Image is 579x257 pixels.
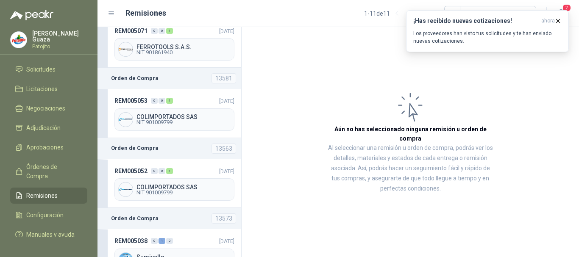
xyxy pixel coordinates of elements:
[10,159,87,184] a: Órdenes de Compra
[136,190,231,195] span: NIT 901009799
[32,30,87,42] p: [PERSON_NAME] Guaza
[219,28,234,34] span: [DATE]
[10,100,87,116] a: Negociaciones
[413,17,538,25] h3: ¡Has recibido nuevas cotizaciones!
[326,124,494,143] h3: Aún no has seleccionado ninguna remisión u orden de compra
[212,73,236,83] div: 13581
[159,28,165,34] div: 0
[10,188,87,204] a: Remisiones
[119,42,133,56] img: Company Logo
[11,32,27,48] img: Company Logo
[166,28,173,34] div: 1
[541,17,555,25] span: ahora
[97,68,241,89] a: Orden de Compra13581
[26,143,64,152] span: Aprobaciones
[26,230,75,239] span: Manuales y ayuda
[219,238,234,244] span: [DATE]
[125,7,166,19] h1: Remisiones
[97,19,241,68] a: REM005071001[DATE] Company LogoFERROTOOLS S.A.S.NIT 901861940
[10,139,87,155] a: Aprobaciones
[151,28,158,34] div: 0
[26,65,56,74] span: Solicitudes
[159,98,165,104] div: 0
[159,168,165,174] div: 0
[136,50,231,55] span: NIT 901861940
[111,144,159,152] b: Orden de Compra
[97,159,241,208] a: REM005052001[DATE] Company LogoCOLIMPORTADOS SASNIT 901009799
[136,120,231,125] span: NIT 901009799
[212,144,236,154] div: 13563
[136,184,231,190] span: COLIMPORTADOS SAS
[326,143,494,194] p: Al seleccionar una remisión u orden de compra, podrás ver los detalles, materiales y estados de c...
[136,44,231,50] span: FERROTOOLS S.A.S.
[32,44,87,49] p: Patojito
[26,84,58,94] span: Licitaciones
[26,162,79,181] span: Órdenes de Compra
[26,191,58,200] span: Remisiones
[114,96,148,105] span: REM005053
[114,26,148,36] span: REM005071
[97,138,241,159] a: Orden de Compra13563
[406,10,569,52] button: ¡Has recibido nuevas cotizaciones!ahora Los proveedores han visto tus solicitudes y te han enviad...
[219,168,234,174] span: [DATE]
[114,166,148,176] span: REM005052
[26,104,65,113] span: Negociaciones
[151,98,158,104] div: 0
[136,114,231,120] span: COLIMPORTADOS SAS
[26,210,64,220] span: Configuración
[26,123,61,133] span: Adjudicación
[166,168,173,174] div: 1
[554,6,569,21] button: 2
[111,74,159,83] b: Orden de Compra
[364,7,417,20] div: 1 - 11 de 11
[10,207,87,223] a: Configuración
[166,98,173,104] div: 1
[212,213,236,224] div: 13573
[114,236,148,246] span: REM005038
[166,238,173,244] div: 0
[10,227,87,243] a: Manuales y ayuda
[219,98,234,104] span: [DATE]
[151,168,158,174] div: 0
[111,214,159,223] b: Orden de Compra
[97,89,241,138] a: REM005053001[DATE] Company LogoCOLIMPORTADOS SASNIT 901009799
[562,4,571,12] span: 2
[119,182,133,196] img: Company Logo
[151,238,158,244] div: 0
[10,61,87,77] a: Solicitudes
[10,81,87,97] a: Licitaciones
[10,10,53,20] img: Logo peakr
[97,208,241,229] a: Orden de Compra13573
[413,30,562,45] p: Los proveedores han visto tus solicitudes y te han enviado nuevas cotizaciones.
[119,113,133,127] img: Company Logo
[159,238,165,244] div: 1
[10,120,87,136] a: Adjudicación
